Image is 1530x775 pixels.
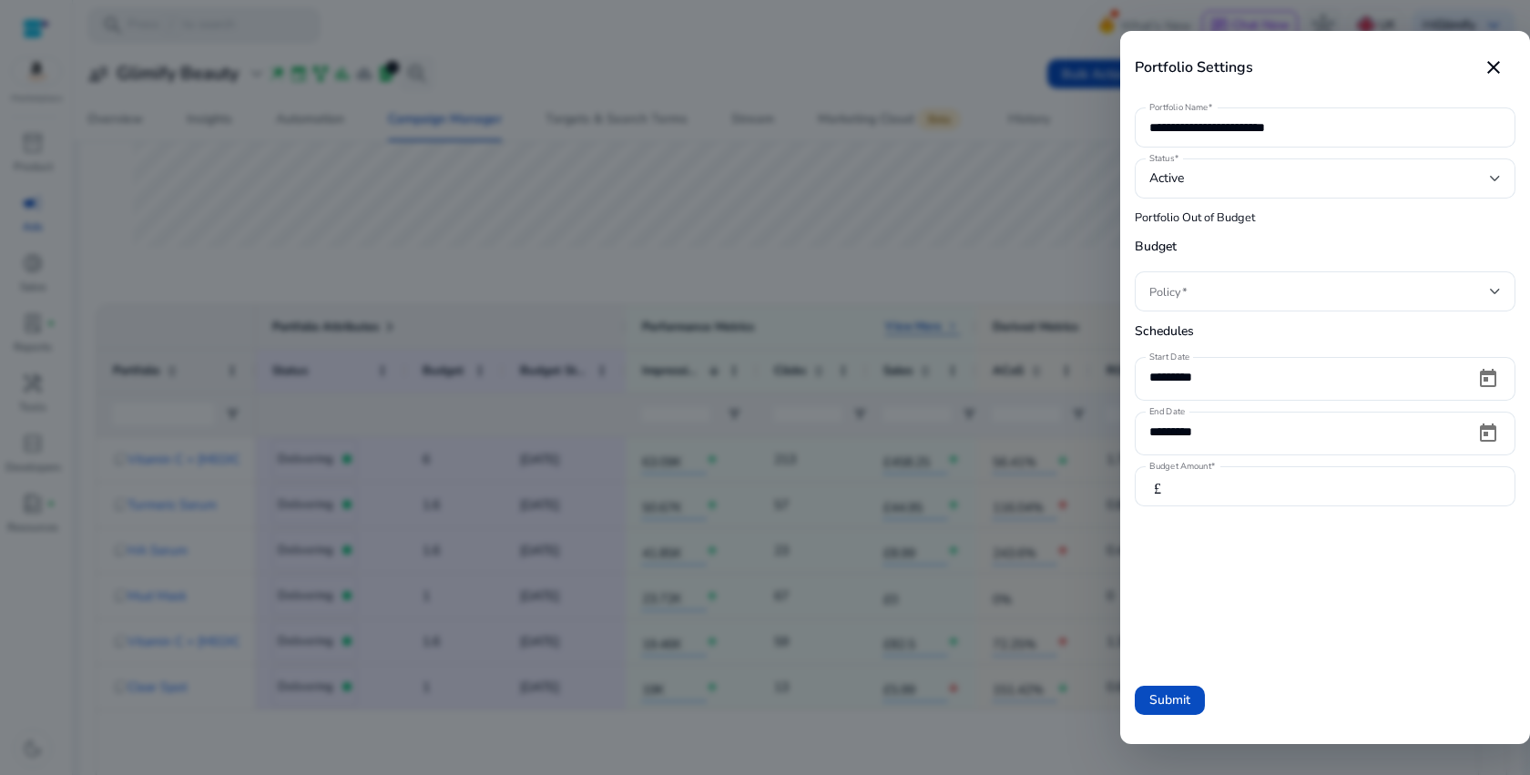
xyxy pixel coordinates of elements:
h5: Schedules [1135,322,1515,341]
button: Open calendar [1466,357,1510,401]
mat-label: Portfolio Name [1149,101,1209,114]
button: close dialog [1472,46,1515,89]
mat-label: Start Date [1149,351,1189,363]
mat-label: Status [1149,152,1174,165]
mat-label: Budget Amount [1149,460,1211,473]
button: Submit [1135,686,1205,715]
h5: Budget [1135,238,1515,256]
h4: Portfolio Settings [1135,59,1253,76]
mat-label: End Date [1149,405,1185,418]
mat-icon: close [1483,56,1504,78]
span: Submit [1149,690,1190,709]
span: Active [1149,169,1184,187]
button: Open calendar [1466,412,1510,455]
mat-icon: £ [1137,479,1178,494]
form: Portfolio Out of Budget [1135,104,1515,657]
